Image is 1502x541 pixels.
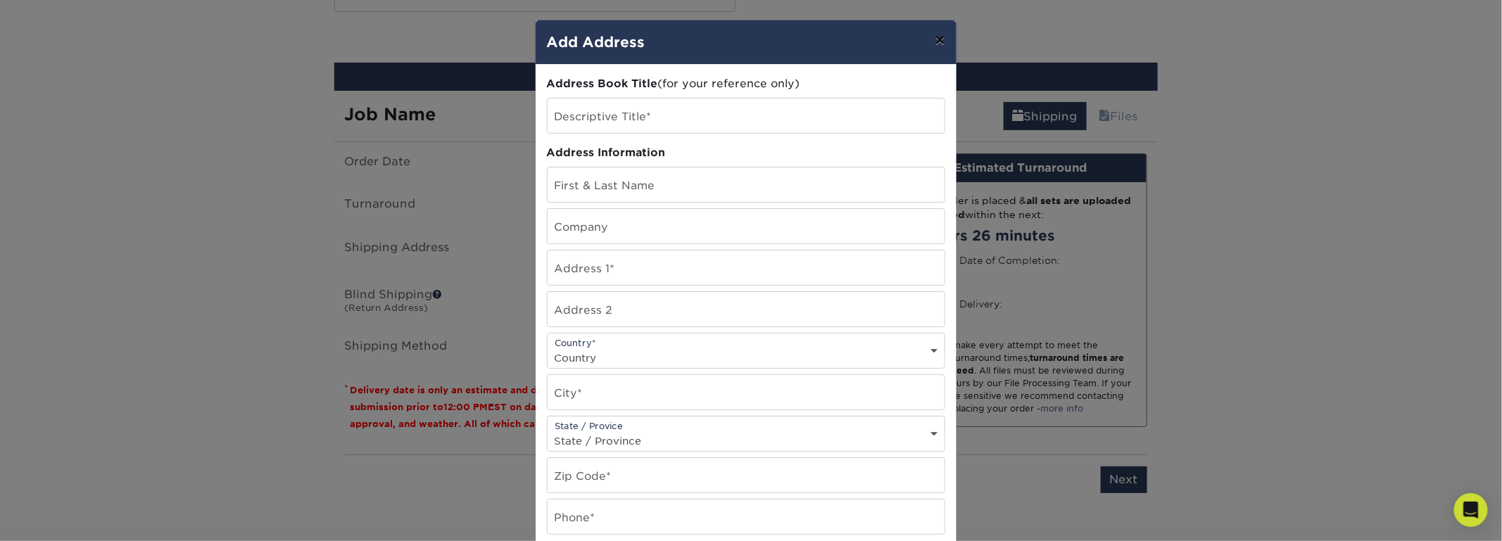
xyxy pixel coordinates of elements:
div: Address Information [547,145,945,161]
div: Open Intercom Messenger [1454,493,1488,527]
h4: Add Address [547,32,945,53]
span: Address Book Title [547,77,658,90]
button: × [923,20,956,60]
div: (for your reference only) [547,76,945,92]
